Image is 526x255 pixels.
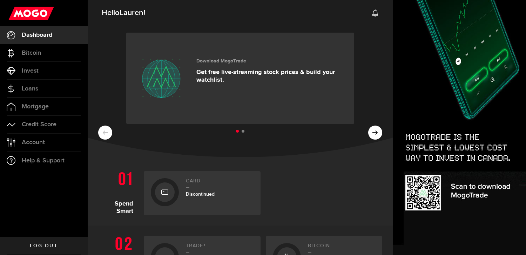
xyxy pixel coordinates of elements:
[308,243,376,253] h2: Bitcoin
[144,171,261,215] a: CardDiscontinued
[98,168,139,215] h1: Spend Smart
[22,50,41,56] span: Bitcoin
[186,191,215,197] span: Discontinued
[102,6,145,20] span: Hello !
[196,68,344,84] p: Get free live-streaming stock prices & build your watchlist.
[196,58,344,64] h3: Download MogoTrade
[186,178,254,188] h2: Card
[22,103,49,110] span: Mortgage
[22,157,65,164] span: Help & Support
[30,243,58,248] span: Log out
[186,243,254,253] h2: Trade
[22,86,38,92] span: Loans
[22,32,52,38] span: Dashboard
[120,8,143,18] span: Lauren
[22,68,39,74] span: Invest
[22,121,56,128] span: Credit Score
[22,139,45,146] span: Account
[126,33,354,124] a: Download MogoTrade Get free live-streaming stock prices & build your watchlist.
[204,243,205,247] sup: 1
